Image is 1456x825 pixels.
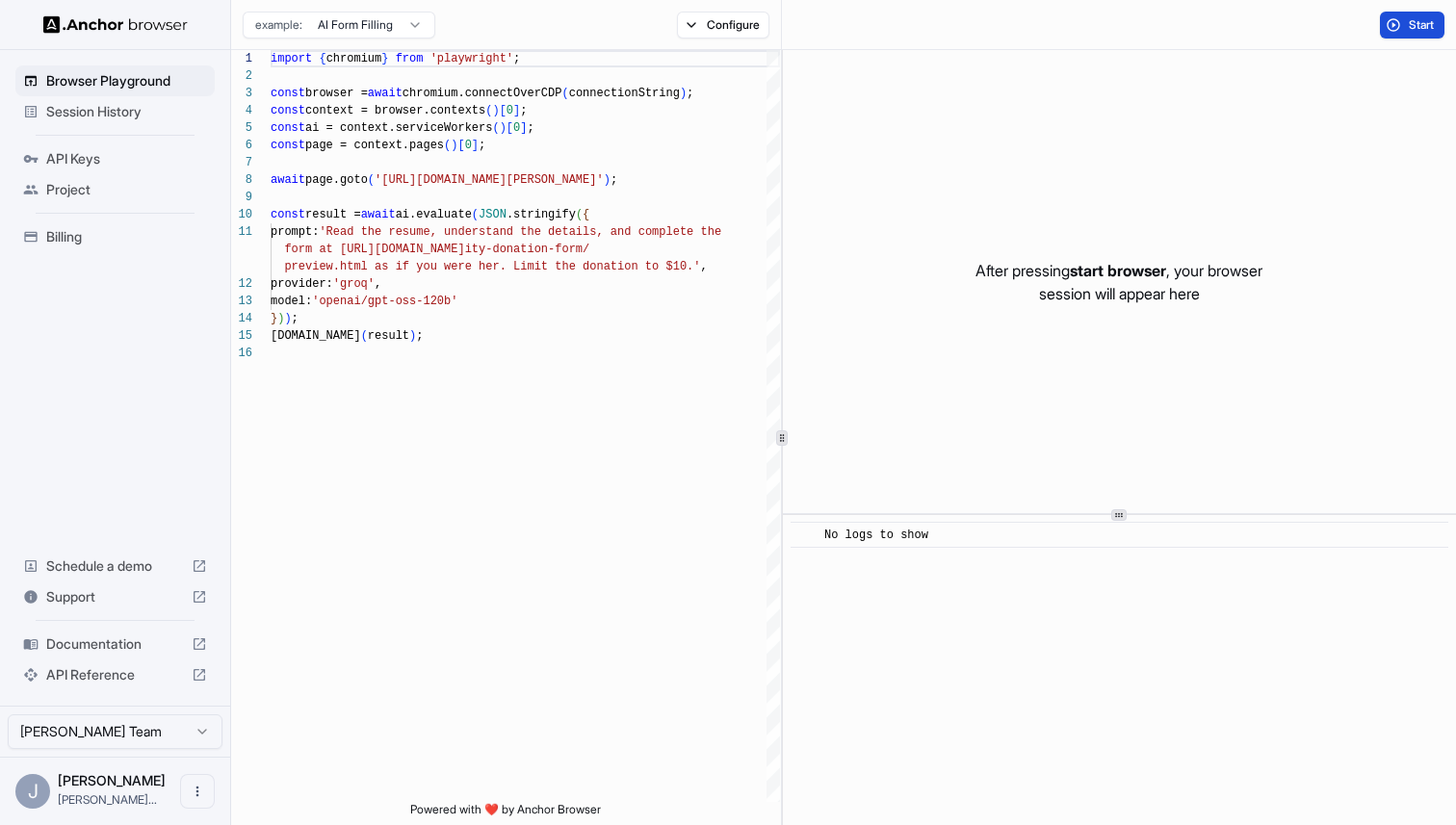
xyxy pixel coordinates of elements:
[500,104,507,117] span: [
[305,139,444,152] span: page = context.pages
[583,208,589,221] span: {
[46,102,207,121] span: Session History
[231,154,252,171] div: 7
[46,587,184,606] span: Support
[271,295,312,308] span: model:
[479,139,485,152] span: ;
[231,171,252,189] div: 8
[231,67,252,85] div: 2
[15,774,50,809] div: J
[271,52,312,65] span: import
[271,329,361,343] span: [DOMAIN_NAME]
[507,208,576,221] span: .stringify
[305,173,368,187] span: page.goto
[604,173,611,187] span: )
[507,121,513,135] span: [
[457,139,464,152] span: [
[800,526,810,545] span: ​
[305,121,492,135] span: ai = context.serviceWorkers
[631,260,700,273] span: n to $10.'
[396,52,424,65] span: from
[46,71,207,90] span: Browser Playground
[231,275,252,293] div: 12
[271,104,305,117] span: const
[677,12,770,39] button: Configure
[513,121,520,135] span: 0
[410,802,601,825] span: Powered with ❤️ by Anchor Browser
[368,329,409,343] span: result
[527,121,533,135] span: ;
[271,121,305,135] span: const
[492,121,499,135] span: (
[396,208,472,221] span: ai.evaluate
[231,119,252,137] div: 5
[472,208,479,221] span: (
[271,312,277,325] span: }
[975,259,1262,305] p: After pressing , your browser session will appear here
[15,65,215,96] div: Browser Playground
[292,312,299,325] span: ;
[611,173,617,187] span: ;
[520,121,527,135] span: ]
[465,139,472,152] span: 0
[520,104,527,117] span: ;
[451,139,457,152] span: )
[46,634,184,654] span: Documentation
[465,243,590,256] span: ity-donation-form/
[375,173,604,187] span: '[URL][DOMAIN_NAME][PERSON_NAME]'
[231,85,252,102] div: 3
[58,792,157,807] span: john@anchorbrowser.io
[368,173,375,187] span: (
[271,225,319,239] span: prompt:
[444,139,451,152] span: (
[231,50,252,67] div: 1
[180,774,215,809] button: Open menu
[15,659,215,690] div: API Reference
[15,629,215,659] div: Documentation
[305,104,485,117] span: context = browser.contexts
[231,189,252,206] div: 9
[403,87,562,100] span: chromium.connectOverCDP
[381,52,388,65] span: }
[271,173,305,187] span: await
[326,52,382,65] span: chromium
[361,329,368,343] span: (
[305,87,368,100] span: browser =
[312,295,457,308] span: 'openai/gpt-oss-120b'
[46,665,184,684] span: API Reference
[271,277,333,291] span: provider:
[284,260,631,273] span: preview.html as if you were her. Limit the donatio
[46,227,207,246] span: Billing
[43,15,188,34] img: Anchor Logo
[231,345,252,362] div: 16
[1409,17,1436,33] span: Start
[409,329,416,343] span: )
[58,772,166,788] span: John Marbach
[319,225,665,239] span: 'Read the resume, understand the details, and comp
[368,87,403,100] span: await
[361,208,396,221] span: await
[46,149,207,168] span: API Keys
[472,139,479,152] span: ]
[231,223,252,241] div: 11
[416,329,423,343] span: ;
[15,581,215,612] div: Support
[680,87,687,100] span: )
[284,312,291,325] span: )
[513,52,520,65] span: ;
[319,52,325,65] span: {
[305,208,361,221] span: result =
[1070,261,1166,280] span: start browser
[333,277,375,291] span: 'groq'
[507,104,513,117] span: 0
[46,180,207,199] span: Project
[375,277,381,291] span: ,
[492,104,499,117] span: )
[277,312,284,325] span: )
[271,208,305,221] span: const
[231,327,252,345] div: 15
[284,243,464,256] span: form at [URL][DOMAIN_NAME]
[15,221,215,252] div: Billing
[700,260,707,273] span: ,
[231,293,252,310] div: 13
